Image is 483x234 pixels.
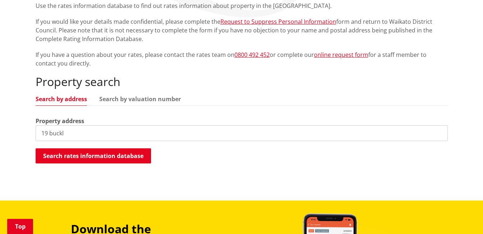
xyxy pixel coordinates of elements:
a: Search by address [36,96,87,102]
iframe: Messenger Launcher [450,204,476,230]
h2: Property search [36,75,448,89]
p: If you have a question about your rates, please contact the rates team on or complete our for a s... [36,50,448,68]
label: Property address [36,117,84,125]
a: online request form [314,51,368,59]
a: Top [7,219,33,234]
p: If you would like your details made confidential, please complete the form and return to Waikato ... [36,17,448,43]
input: e.g. Duke Street NGARUAWAHIA [36,125,448,141]
button: Search rates information database [36,148,151,163]
a: Search by valuation number [99,96,181,102]
p: Use the rates information database to find out rates information about property in the [GEOGRAPHI... [36,1,448,10]
a: 0800 492 452 [234,51,270,59]
a: Request to Suppress Personal Information [220,18,336,26]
